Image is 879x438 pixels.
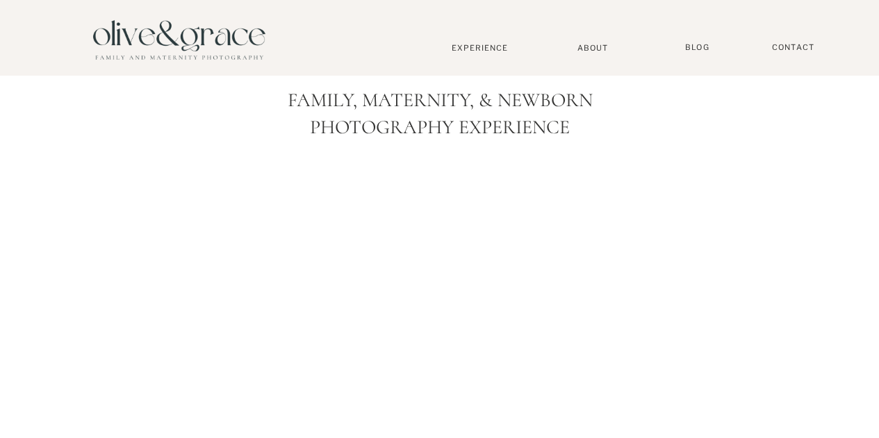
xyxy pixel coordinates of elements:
[289,116,591,151] p: Photography Experience
[572,43,614,52] a: About
[680,42,715,53] a: BLOG
[434,43,526,53] a: Experience
[124,89,756,112] h1: Family, Maternity, & Newborn
[766,42,821,53] a: Contact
